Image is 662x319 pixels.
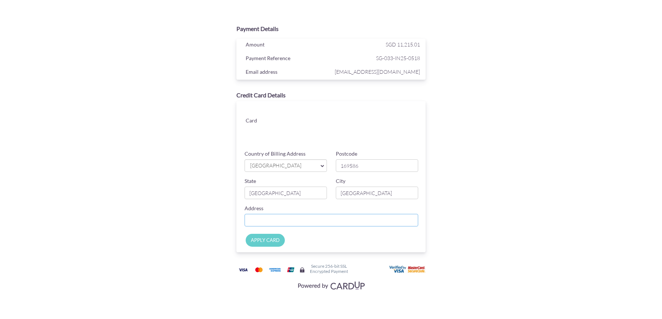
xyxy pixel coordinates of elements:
iframe: Secure card security code input frame [356,125,419,138]
label: State [245,177,256,185]
div: Email address [240,67,333,78]
h6: Secure 256-bit SSL Encrypted Payment [310,264,348,273]
label: Country of Billing Address [245,150,306,157]
img: Mastercard [252,265,266,274]
label: Address [245,205,263,212]
img: Visa [236,265,250,274]
input: APPLY CARD [246,234,285,247]
div: Credit Card Details [236,91,426,100]
span: [GEOGRAPHIC_DATA] [249,162,315,170]
img: Visa, Mastercard [294,278,368,292]
span: [EMAIL_ADDRESS][DOMAIN_NAME] [333,67,420,76]
span: SGD 11,215.01 [386,41,420,48]
div: Payment Details [236,25,426,33]
iframe: Secure card expiration date input frame [292,125,355,138]
img: Union Pay [283,265,298,274]
img: American Express [267,265,282,274]
label: City [336,177,345,185]
img: User card [389,266,426,274]
iframe: Secure card number input frame [292,108,419,122]
div: Card [240,116,286,127]
span: SG-033-IN25-0518 [333,53,420,63]
div: Amount [240,40,333,51]
label: Postcode [336,150,357,157]
div: Payment Reference [240,53,333,65]
a: [GEOGRAPHIC_DATA] [245,159,327,172]
img: Secure lock [299,267,305,273]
